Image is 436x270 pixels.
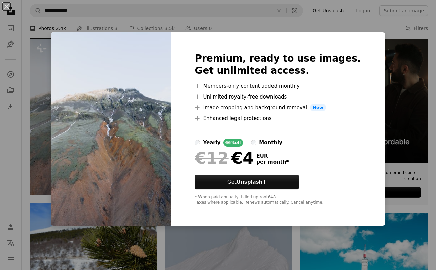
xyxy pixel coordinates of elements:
[195,175,299,189] button: GetUnsplash+
[237,179,267,185] strong: Unsplash+
[195,93,361,101] li: Unlimited royalty-free downloads
[51,32,171,226] img: premium_photo-1674500519353-c816e0c06ad6
[195,195,361,205] div: * When paid annually, billed upfront €48 Taxes where applicable. Renews automatically. Cancel any...
[310,104,326,112] span: New
[195,149,228,167] span: €12
[203,139,220,147] div: yearly
[256,159,289,165] span: per month *
[259,139,282,147] div: monthly
[256,153,289,159] span: EUR
[251,140,256,145] input: monthly
[195,52,361,77] h2: Premium, ready to use images. Get unlimited access.
[195,114,361,122] li: Enhanced legal protections
[195,82,361,90] li: Members-only content added monthly
[195,140,200,145] input: yearly66%off
[195,104,361,112] li: Image cropping and background removal
[195,149,254,167] div: €4
[223,139,243,147] div: 66% off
